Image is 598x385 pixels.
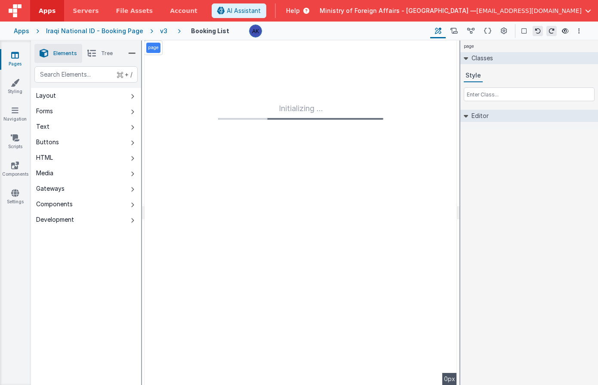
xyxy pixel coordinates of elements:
[53,50,77,57] span: Elements
[191,28,229,34] h4: Booking List
[117,66,133,83] span: + /
[250,25,262,37] img: 1f6063d0be199a6b217d3045d703aa70
[218,102,383,120] div: Initializing ...
[31,165,141,181] button: Media
[31,150,141,165] button: HTML
[145,40,457,385] div: -->
[14,27,29,35] div: Apps
[468,110,489,122] h2: Editor
[36,200,73,208] div: Components
[31,181,141,196] button: Gateways
[464,69,483,82] button: Style
[73,6,99,15] span: Servers
[227,6,261,15] span: AI Assistant
[320,6,476,15] span: Ministry of Foreign Affairs - [GEOGRAPHIC_DATA] —
[464,87,595,101] input: Enter Class...
[31,119,141,134] button: Text
[320,6,591,15] button: Ministry of Foreign Affairs - [GEOGRAPHIC_DATA] — [EMAIL_ADDRESS][DOMAIN_NAME]
[31,212,141,227] button: Development
[468,52,493,64] h2: Classes
[160,27,171,35] div: v3
[46,27,143,35] div: Iraqi National ID - Booking Page
[39,6,55,15] span: Apps
[148,44,159,51] p: page
[36,122,49,131] div: Text
[36,169,53,177] div: Media
[36,91,56,100] div: Layout
[36,184,65,193] div: Gateways
[36,138,59,146] div: Buttons
[31,134,141,150] button: Buttons
[36,107,53,115] div: Forms
[116,6,153,15] span: File Assets
[460,40,478,52] h4: page
[31,196,141,212] button: Components
[476,6,582,15] span: [EMAIL_ADDRESS][DOMAIN_NAME]
[34,66,138,83] input: Search Elements...
[36,153,53,162] div: HTML
[101,50,113,57] span: Tree
[36,215,74,224] div: Development
[286,6,300,15] span: Help
[31,88,141,103] button: Layout
[574,26,584,36] button: Options
[442,373,457,385] div: 0px
[212,3,266,18] button: AI Assistant
[31,103,141,119] button: Forms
